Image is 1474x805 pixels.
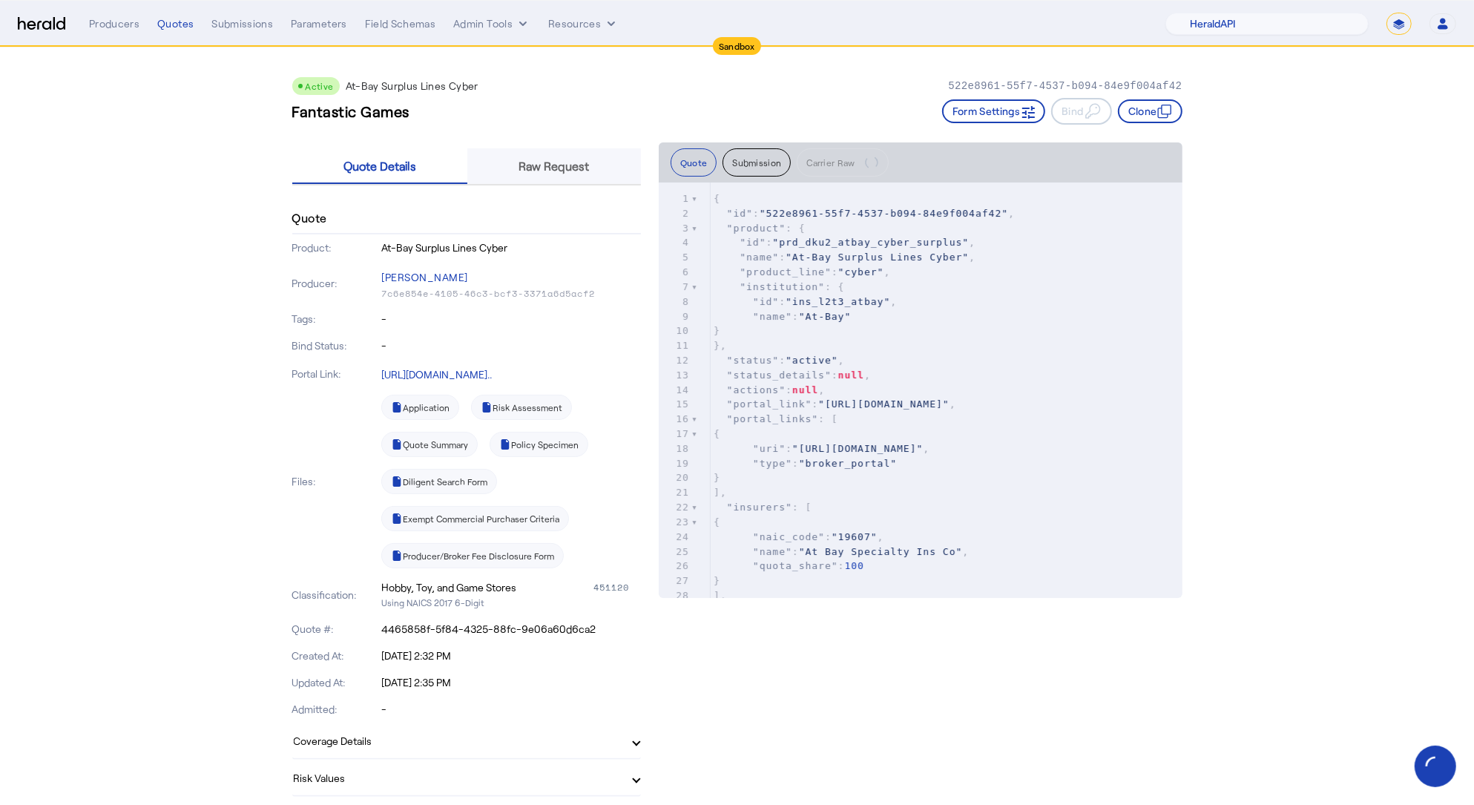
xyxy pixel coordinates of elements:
[671,148,717,177] button: Quote
[760,208,1008,219] span: "522e8961-55f7-4537-b094-84e9f004af42"
[381,312,641,326] p: -
[292,312,379,326] p: Tags:
[818,398,950,410] span: "[URL][DOMAIN_NAME]"
[659,235,691,250] div: 4
[740,237,766,248] span: "id"
[832,531,878,542] span: "19607"
[292,675,379,690] p: Updated At:
[727,208,753,219] span: "id"
[659,323,691,338] div: 10
[659,309,691,324] div: 9
[753,311,792,322] span: "name"
[753,458,792,469] span: "type"
[659,588,691,603] div: 28
[490,432,588,457] a: Policy Specimen
[292,648,379,663] p: Created At:
[294,770,622,786] mat-panel-title: Risk Values
[519,160,590,172] span: Raw Request
[548,16,619,31] button: Resources dropdown menu
[292,240,379,255] p: Product:
[727,398,812,410] span: "portal_link"
[659,545,691,559] div: 25
[792,443,924,454] span: "[URL][DOMAIN_NAME]"
[714,325,720,336] span: }
[753,531,825,542] span: "naic_code"
[799,546,963,557] span: "At Bay Specialty Ins Co"
[593,580,641,595] div: 451120
[714,340,727,351] span: },
[381,288,641,300] p: 7c6e854e-4105-46c3-bcf3-3371a6d5acf2
[786,296,890,307] span: "ins_l2t3_atbay"
[772,237,969,248] span: "prd_dku2_atbay_cyber_surplus"
[381,675,641,690] p: [DATE] 2:35 PM
[713,37,761,55] div: Sandbox
[659,515,691,530] div: 23
[381,580,516,595] div: Hobby, Toy, and Game Stores
[786,252,969,263] span: "At-Bay Surplus Lines Cyber"
[740,266,832,277] span: "product_line"
[1118,99,1182,123] button: Clone
[714,252,975,263] span: : ,
[346,79,478,93] p: At-Bay Surplus Lines Cyber
[727,223,786,234] span: "product"
[753,443,786,454] span: "uri"
[659,191,691,206] div: 1
[292,702,379,717] p: Admitted:
[714,369,871,381] span: : ,
[471,395,572,420] a: Risk Assessment
[659,338,691,353] div: 11
[659,353,691,368] div: 12
[292,760,641,795] mat-expansion-panel-header: Risk Values
[381,506,569,531] a: Exempt Commercial Purchaser Criteria
[659,412,691,427] div: 16
[806,158,855,167] span: Carrier Raw
[381,702,641,717] p: -
[714,590,727,601] span: ],
[714,531,884,542] span: : ,
[291,16,347,31] div: Parameters
[714,237,975,248] span: : ,
[714,546,969,557] span: : ,
[844,560,863,571] span: 100
[381,469,497,494] a: Diligent Search Form
[292,101,410,122] h3: Fantastic Games
[714,487,727,498] span: ],
[727,384,786,395] span: "actions"
[343,160,416,172] span: Quote Details
[714,472,720,483] span: }
[714,311,851,322] span: :
[659,485,691,500] div: 21
[948,79,1182,93] p: 522e8961-55f7-4537-b094-84e9f004af42
[714,281,845,292] span: : {
[381,543,564,568] a: Producer/Broker Fee Disclosure Form
[723,148,791,177] button: Submission
[714,443,930,454] span: : ,
[659,574,691,588] div: 27
[659,500,691,515] div: 22
[659,250,691,265] div: 5
[799,458,897,469] span: "broker_portal"
[727,502,792,513] span: "insurers"
[740,281,825,292] span: "institution"
[292,276,379,291] p: Producer:
[365,16,436,31] div: Field Schemas
[294,733,622,749] mat-panel-title: Coverage Details
[714,355,845,366] span: : ,
[659,383,691,398] div: 14
[381,595,641,610] p: Using NAICS 2017 6-Digit
[753,296,779,307] span: "id"
[381,648,641,663] p: [DATE] 2:32 PM
[799,311,852,322] span: "At-Bay"
[797,148,888,177] button: Carrier Raw
[659,441,691,456] div: 18
[453,16,530,31] button: internal dropdown menu
[292,209,327,227] h4: Quote
[381,240,641,255] p: At-Bay Surplus Lines Cyber
[157,16,194,31] div: Quotes
[659,221,691,236] div: 3
[714,384,825,395] span: : ,
[786,355,838,366] span: "active"
[792,384,818,395] span: null
[292,622,379,637] p: Quote #:
[659,295,691,309] div: 8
